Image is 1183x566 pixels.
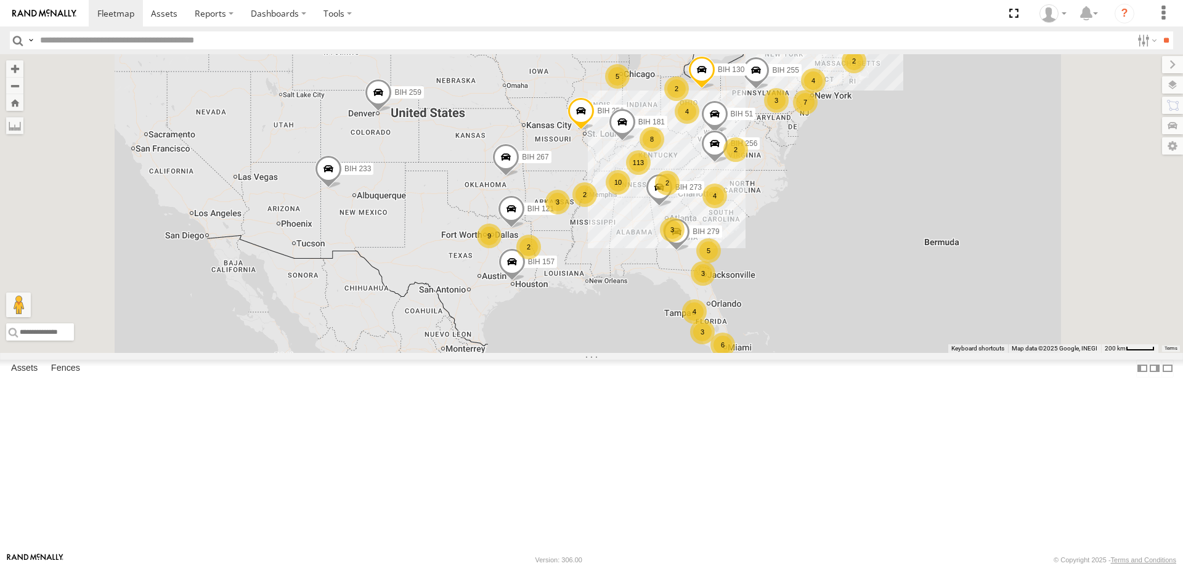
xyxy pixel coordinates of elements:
div: 9 [477,224,502,248]
div: 3 [545,190,570,214]
div: 10 [606,170,630,195]
div: 3 [691,261,715,286]
span: Map data ©2025 Google, INEGI [1012,345,1097,352]
label: Assets [5,360,44,377]
div: 6 [710,333,735,357]
button: Zoom out [6,77,23,94]
label: Search Query [26,31,36,49]
button: Map Scale: 200 km per 43 pixels [1101,344,1158,353]
div: 113 [626,150,651,175]
button: Drag Pegman onto the map to open Street View [6,293,31,317]
div: 2 [723,137,748,162]
div: 8 [640,127,664,152]
span: BIH 279 [693,227,719,236]
div: 2 [655,171,680,195]
img: rand-logo.svg [12,9,76,18]
span: 200 km [1105,345,1126,352]
label: Dock Summary Table to the Right [1148,360,1161,378]
span: BIH 51 [731,110,754,118]
div: © Copyright 2025 - [1054,556,1176,564]
button: Keyboard shortcuts [951,344,1004,353]
button: Zoom Home [6,94,23,111]
div: 5 [605,64,630,89]
div: 4 [702,184,727,208]
div: 2 [516,235,541,259]
div: 3 [764,88,789,113]
a: Terms and Conditions [1111,556,1176,564]
span: BIH 259 [394,88,421,97]
div: Nele . [1035,4,1071,23]
button: Zoom in [6,60,23,77]
span: BIH 267 [522,153,548,161]
span: BIH 181 [638,118,665,126]
span: BIH 253 [597,107,624,115]
label: Fences [45,360,86,377]
div: 5 [696,238,721,263]
span: BIH 130 [718,65,744,74]
span: BIH 255 [772,66,799,75]
i: ? [1115,4,1134,23]
div: 4 [682,299,707,324]
div: 2 [572,182,597,207]
div: 4 [675,99,699,124]
a: Visit our Website [7,554,63,566]
label: Dock Summary Table to the Left [1136,360,1148,378]
label: Measure [6,117,23,134]
span: BIH 273 [675,183,702,192]
div: 7 [793,90,818,115]
label: Hide Summary Table [1161,360,1174,378]
span: BIH 121 [527,204,554,213]
div: 2 [842,49,866,73]
div: 3 [690,320,715,344]
div: 3 [660,217,685,242]
label: Map Settings [1162,137,1183,155]
span: BIH 233 [344,164,371,173]
a: Terms (opens in new tab) [1165,346,1177,351]
div: 4 [801,68,826,93]
div: 2 [664,76,689,101]
div: Version: 306.00 [535,556,582,564]
span: BIH 157 [528,257,555,266]
label: Search Filter Options [1132,31,1159,49]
